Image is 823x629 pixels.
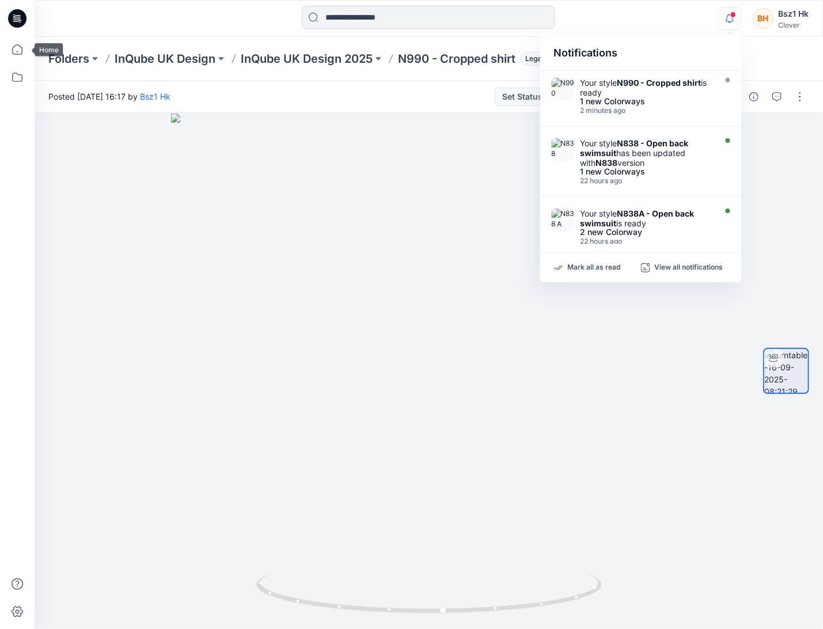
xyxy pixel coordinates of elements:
[581,168,713,176] div: 1 new Colorways
[581,97,713,105] div: 1 new Colorways
[581,209,695,228] strong: N838A - Open back swimsuit
[520,52,573,66] span: Legacy Style
[655,263,723,273] p: View all notifications
[115,51,215,67] a: InQube UK Design
[48,90,170,103] span: Posted [DATE] 16:17 by
[581,209,713,228] div: Your style is ready
[581,138,689,158] strong: N838 - Open back swimsuit
[540,36,742,71] div: Notifications
[581,237,713,245] div: Monday, September 15, 2025 18:26
[753,8,773,29] div: BH
[552,138,575,161] img: N838
[581,138,713,168] div: Your style has been updated with version
[778,7,809,21] div: Bsz1 Hk
[552,209,575,232] img: N838 A
[241,51,373,67] a: InQube UK Design 2025
[398,51,515,67] p: N990 - Cropped shirt
[617,78,701,88] strong: N990 - Cropped shirt
[778,21,809,29] div: Clover
[552,78,575,101] img: N990
[581,177,713,185] div: Monday, September 15, 2025 18:28
[48,51,89,67] a: Folders
[581,228,713,236] div: 2 new Colorway
[568,263,621,273] p: Mark all as read
[581,78,713,97] div: Your style is ready
[140,92,170,101] a: Bsz1 Hk
[745,88,763,106] button: Details
[581,107,713,115] div: Tuesday, September 16, 2025 16:21
[596,158,618,168] strong: N838
[764,349,808,393] img: turntable-16-09-2025-08:21:29
[515,51,573,67] button: Legacy Style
